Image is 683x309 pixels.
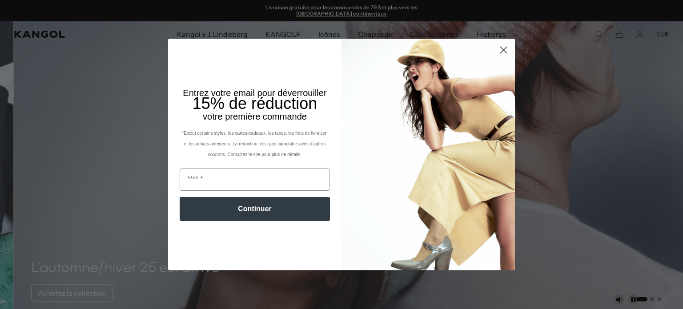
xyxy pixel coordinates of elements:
font: 15% de réduction [193,94,317,112]
font: Continuer [238,205,272,213]
font: Entrez votre email pour déverrouiller [183,88,326,98]
font: *Exclut certains styles, les cartes-cadeaux, les taxes, les frais de livraison et les achats anté... [182,131,327,157]
button: Continuer [180,197,330,221]
input: E-mail [180,169,330,191]
img: 93be19ad-e773-4382-80b9-c9d740c9197f.jpeg [341,39,515,270]
button: Fermer la boîte de dialogue [496,42,511,58]
font: votre première commande [203,112,307,121]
